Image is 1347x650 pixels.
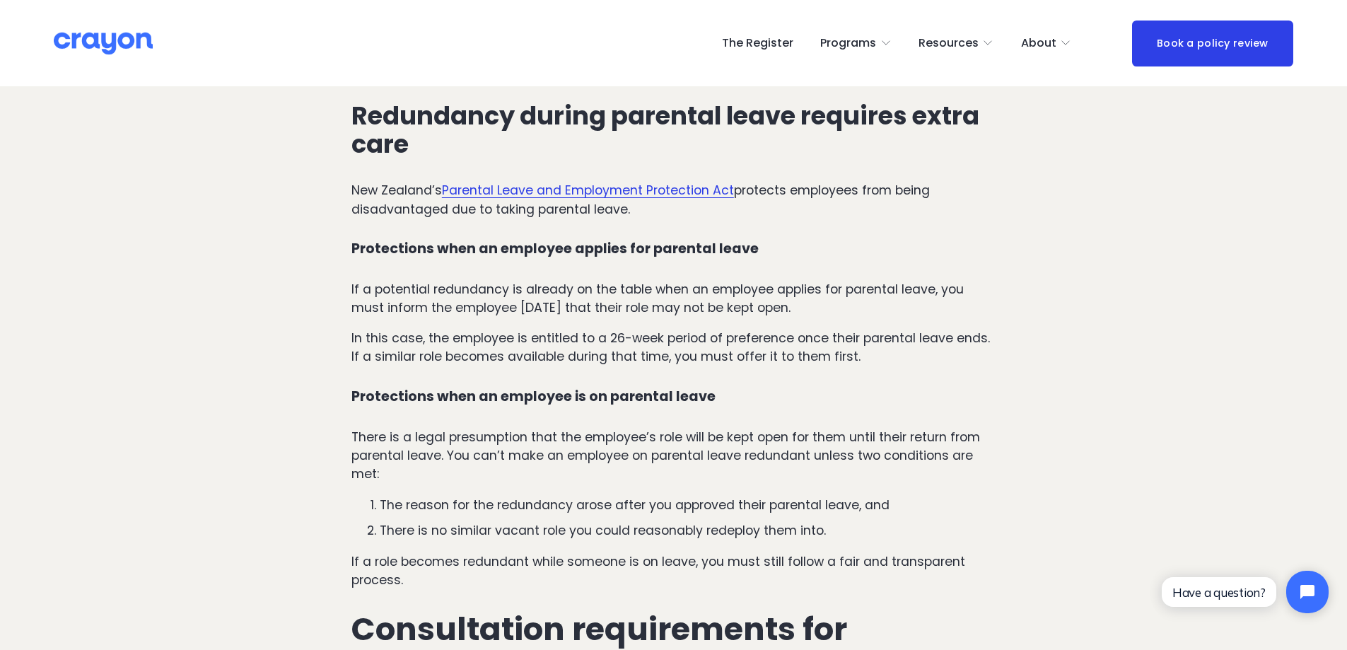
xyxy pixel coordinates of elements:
[351,329,996,366] p: In this case, the employee is entitled to a 26-week period of preference once their parental leav...
[351,102,996,158] h3: Redundancy during parental leave requires extra care
[351,552,996,590] p: If a role becomes redundant while someone is on leave, you must still follow a fair and transpare...
[1150,559,1341,625] iframe: Tidio Chat
[54,31,153,56] img: Crayon
[351,428,996,484] p: There is a legal presumption that the employee’s role will be kept open for them until their retu...
[380,496,996,514] p: The reason for the redundancy arose after you approved their parental leave, and
[1021,32,1072,54] a: folder dropdown
[380,521,996,540] p: There is no similar vacant role you could reasonably redeploy them into.
[442,182,734,199] a: Parental Leave and Employment Protection Act
[351,280,996,318] p: If a potential redundancy is already on the table when an employee applies for parental leave, yo...
[351,181,996,219] p: New Zealand’s protects employees from being disadvantaged due to taking parental leave.
[1021,33,1056,54] span: About
[820,33,876,54] span: Programs
[1132,21,1293,66] a: Book a policy review
[919,33,979,54] span: Resources
[919,32,994,54] a: folder dropdown
[351,389,996,405] h4: Protections when an employee is on parental leave
[351,241,996,257] h4: Protections when an employee applies for parental leave
[820,32,892,54] a: folder dropdown
[722,32,793,54] a: The Register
